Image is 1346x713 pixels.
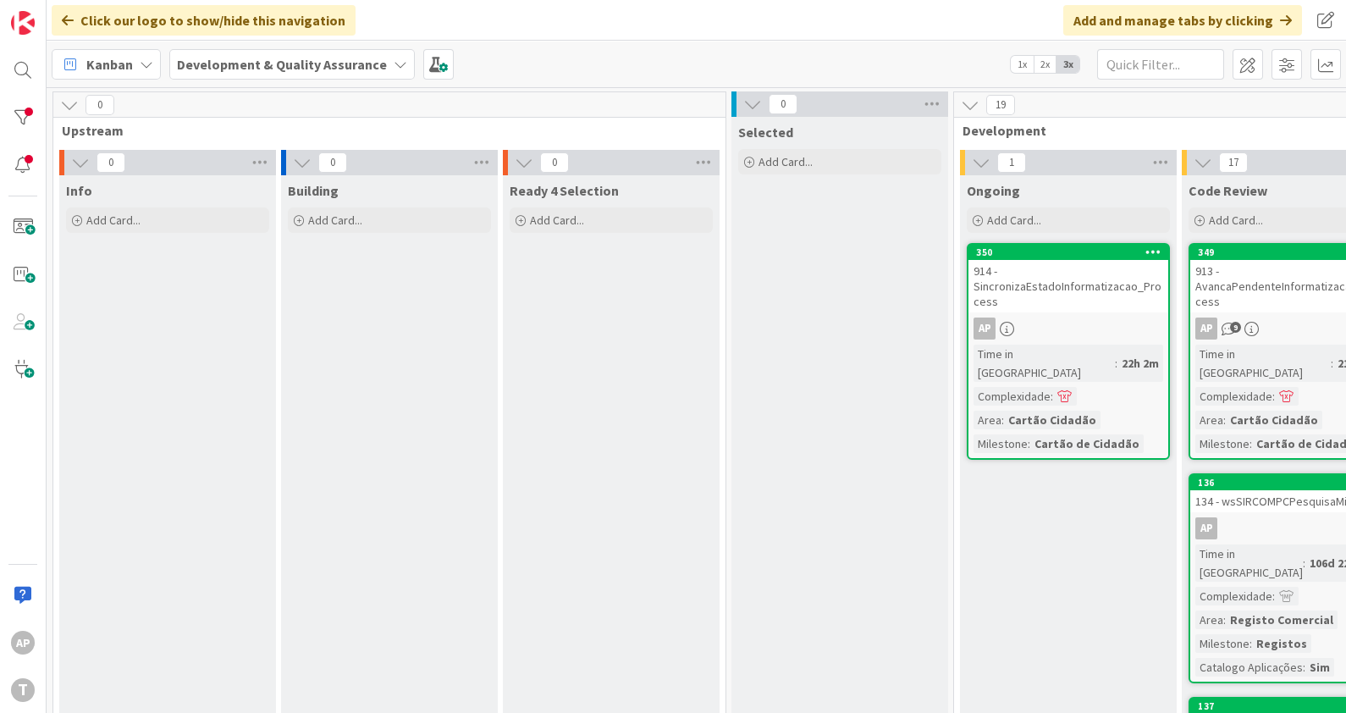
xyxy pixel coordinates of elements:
div: Registos [1252,634,1311,653]
span: 0 [318,152,347,173]
span: Building [288,182,339,199]
div: Complexidade [1195,587,1272,605]
div: 350914 - SincronizaEstadoInformatizacao_Process [968,245,1168,312]
span: Add Card... [1209,213,1263,228]
span: 0 [769,94,797,114]
span: Code Review [1189,182,1267,199]
span: : [1115,354,1117,373]
div: Complexidade [1195,387,1272,406]
div: T [11,678,35,702]
span: 1 [997,152,1026,173]
div: AP [968,318,1168,340]
div: Complexidade [974,387,1051,406]
span: Add Card... [86,213,141,228]
div: Add and manage tabs by clicking [1063,5,1302,36]
span: : [1223,411,1226,429]
div: AP [974,318,996,340]
div: Milestone [974,434,1028,453]
div: Click our logo to show/hide this navigation [52,5,356,36]
span: Add Card... [759,154,813,169]
input: Quick Filter... [1097,49,1224,80]
div: Area [974,411,1001,429]
b: Development & Quality Assurance [177,56,387,73]
span: : [1223,611,1226,629]
div: AP [1195,517,1217,539]
span: Upstream [62,122,704,139]
span: 1x [1011,56,1034,73]
span: Add Card... [530,213,584,228]
span: Add Card... [987,213,1041,228]
span: 3x [1056,56,1079,73]
span: 19 [986,95,1015,115]
span: Ready 4 Selection [510,182,619,199]
span: 0 [540,152,569,173]
span: 9 [1230,322,1241,333]
div: Milestone [1195,634,1249,653]
div: Sim [1305,658,1334,677]
span: : [1051,387,1053,406]
span: 17 [1219,152,1248,173]
span: Selected [738,124,793,141]
span: Ongoing [967,182,1020,199]
span: 0 [86,95,114,115]
span: : [1249,434,1252,453]
div: Area [1195,411,1223,429]
div: Catalogo Aplicações [1195,658,1303,677]
span: Add Card... [308,213,362,228]
div: 914 - SincronizaEstadoInformatizacao_Process [968,260,1168,312]
div: Registo Comercial [1226,611,1338,629]
div: AP [1195,318,1217,340]
div: 350 [968,245,1168,260]
span: Kanban [86,54,133,75]
img: Visit kanbanzone.com [11,11,35,35]
span: Info [66,182,92,199]
span: : [1028,434,1030,453]
span: : [1272,587,1275,605]
span: 0 [97,152,125,173]
div: Cartão de Cidadão [1030,434,1144,453]
span: : [1272,387,1275,406]
div: Cartão Cidadão [1004,411,1101,429]
div: Milestone [1195,434,1249,453]
span: : [1303,554,1305,572]
span: : [1303,658,1305,677]
div: Time in [GEOGRAPHIC_DATA] [1195,345,1331,382]
div: 350 [976,246,1168,258]
div: Time in [GEOGRAPHIC_DATA] [1195,544,1303,582]
span: : [1001,411,1004,429]
div: AP [11,631,35,655]
span: : [1331,354,1333,373]
span: 2x [1034,56,1056,73]
span: : [1249,634,1252,653]
div: Area [1195,611,1223,629]
div: Time in [GEOGRAPHIC_DATA] [974,345,1115,382]
div: 22h 2m [1117,354,1163,373]
div: Cartão Cidadão [1226,411,1322,429]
